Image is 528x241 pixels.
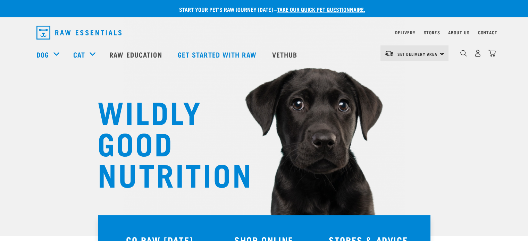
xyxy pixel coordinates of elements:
a: Cat [73,49,85,60]
span: Set Delivery Area [397,53,438,55]
a: Get started with Raw [171,41,265,68]
img: user.png [474,50,481,57]
a: take our quick pet questionnaire. [277,8,365,11]
a: About Us [448,31,469,34]
a: Vethub [265,41,306,68]
a: Stores [424,31,440,34]
a: Delivery [395,31,415,34]
img: van-moving.png [385,50,394,57]
img: home-icon-1@2x.png [460,50,467,57]
h1: WILDLY GOOD NUTRITION [98,95,236,189]
img: Raw Essentials Logo [36,26,121,40]
nav: dropdown navigation [31,23,497,42]
img: home-icon@2x.png [488,50,496,57]
a: Contact [478,31,497,34]
a: Dog [36,49,49,60]
a: Raw Education [102,41,170,68]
